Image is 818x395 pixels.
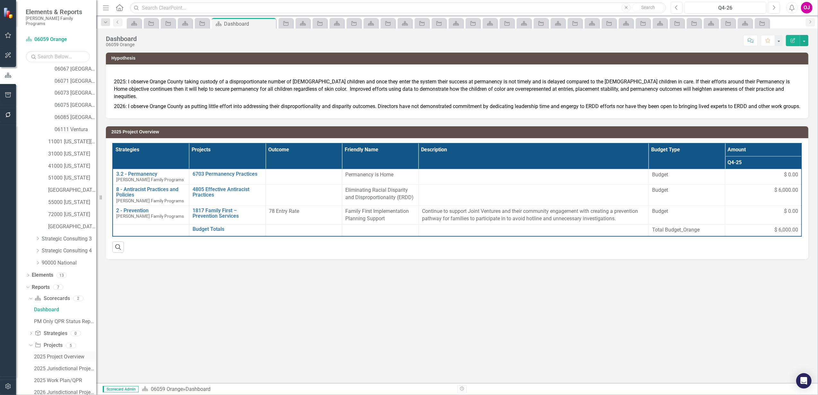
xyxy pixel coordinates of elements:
div: 5 [66,343,76,348]
td: Double-Click to Edit [649,169,725,184]
td: Double-Click to Edit Right Click for Context Menu [113,169,189,184]
div: Dashboard [224,20,274,28]
small: [PERSON_NAME] Family Programs [26,16,90,26]
span: $ 6,000.00 [774,226,798,234]
input: Search Below... [26,51,90,62]
a: 2025 Jurisdictional Projects Assessment [32,363,96,374]
a: Strategic Consulting 4 [42,247,96,255]
a: 06073 [GEOGRAPHIC_DATA] [55,89,96,97]
td: Double-Click to Edit [342,184,418,206]
div: Q4-26 [687,4,764,12]
span: $ 6,000.00 [774,187,798,194]
a: 06071 [GEOGRAPHIC_DATA] [55,78,96,85]
span: [PERSON_NAME] Family Programs [116,177,184,182]
a: 1817 Family First – Prevention Services [193,208,262,219]
td: Double-Click to Edit [342,169,418,184]
div: » [142,386,452,393]
div: Dashboard [185,386,211,392]
a: 06067 [GEOGRAPHIC_DATA] [55,65,96,73]
a: 72000 [US_STATE] [48,211,96,218]
td: Double-Click to Edit Right Click for Context Menu [189,184,265,206]
span: $ 0.00 [784,171,798,179]
input: Search ClearPoint... [130,2,666,13]
button: Q4-26 [685,2,766,13]
span: Budget [652,171,722,179]
a: PM Only QPR Status Report [32,316,96,327]
td: Double-Click to Edit [418,184,649,206]
span: Elements & Reports [26,8,90,16]
div: 06059 Orange [106,42,137,47]
span: Eliminating Racial Disparity and Disproportionality (ERDD) [345,187,414,200]
td: Double-Click to Edit [418,224,649,237]
div: 0 [71,331,81,336]
td: Double-Click to Edit [649,206,725,224]
td: Double-Click to Edit [266,224,342,237]
td: Double-Click to Edit [725,169,802,184]
a: 55000 [US_STATE] [48,199,96,206]
span: Budget [652,208,722,215]
span: Budget [652,187,722,194]
a: 51000 [US_STATE] [48,174,96,182]
div: 2025 Work Plan/QPR [34,378,96,383]
div: 2 [73,296,83,301]
span: Search [641,5,655,10]
td: Double-Click to Edit [266,169,342,184]
p: Continue to support Joint Ventures and their community engagement with creating a prevention path... [422,208,645,223]
td: Double-Click to Edit Right Click for Context Menu [189,224,265,237]
a: 4805 Effective Antiracist Practices [193,187,262,198]
td: Double-Click to Edit [725,206,802,224]
a: Budget Totals [193,226,262,232]
a: Strategies [35,330,67,337]
div: Dashboard [106,35,137,42]
td: Double-Click to Edit [418,169,649,184]
a: Strategic Consulting 3 [42,235,96,243]
span: 78 Entry Rate [269,208,299,214]
p: 2025: I observe Orange County taking custody of a disproportionate number of [DEMOGRAPHIC_DATA] c... [114,78,800,102]
a: 06059 Orange [26,36,90,43]
a: 06075 [GEOGRAPHIC_DATA] [55,102,96,109]
div: Dashboard [34,307,96,313]
td: Double-Click to Edit [266,184,342,206]
td: Double-Click to Edit [725,184,802,206]
td: Double-Click to Edit Right Click for Context Menu [113,206,189,224]
td: Double-Click to Edit [342,206,418,224]
a: 8 - Antiracist Practices and Policies [116,187,186,198]
td: Double-Click to Edit [342,224,418,237]
span: $ 0.00 [784,208,798,215]
a: [GEOGRAPHIC_DATA][US_STATE] [48,187,96,194]
a: 31000 [US_STATE] [48,150,96,158]
a: Projects [35,342,62,349]
a: 3.2 - Permanency [116,171,186,177]
a: 11001 [US_STATE][GEOGRAPHIC_DATA] [48,138,96,146]
td: Double-Click to Edit [418,206,649,224]
a: 41000 [US_STATE] [48,163,96,170]
a: 2025 Work Plan/QPR [32,375,96,385]
p: 2026: I observe Orange County as putting little effort into addressing their disproportionality a... [114,102,800,110]
td: Double-Click to Edit Right Click for Context Menu [189,206,265,224]
div: Open Intercom Messenger [796,373,812,389]
a: Reports [32,284,50,291]
span: Family First Implementation Planning Support [345,208,409,222]
button: OJ [801,2,813,13]
span: Permanency is Home [345,172,393,178]
div: 2025 Project Overview [34,354,96,360]
td: Double-Click to Edit Right Click for Context Menu [189,169,265,184]
button: Search [632,3,664,12]
a: 06085 [GEOGRAPHIC_DATA][PERSON_NAME] [55,114,96,121]
a: Scorecards [35,295,70,302]
h3: Hypothesis [111,56,805,61]
td: Double-Click to Edit [649,184,725,206]
span: [PERSON_NAME] Family Programs [116,214,184,219]
a: Elements [32,272,53,279]
h3: 2025 Project Overview [111,130,805,134]
a: 6703 Permanency Practices [193,171,262,177]
a: 06111 Ventura [55,126,96,133]
span: Scorecard Admin [103,386,139,392]
div: 7 [53,285,63,290]
a: [GEOGRAPHIC_DATA] [48,223,96,231]
div: 13 [56,273,67,278]
span: [PERSON_NAME] Family Programs [116,198,184,203]
a: Dashboard [32,305,96,315]
td: Double-Click to Edit [266,206,342,224]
